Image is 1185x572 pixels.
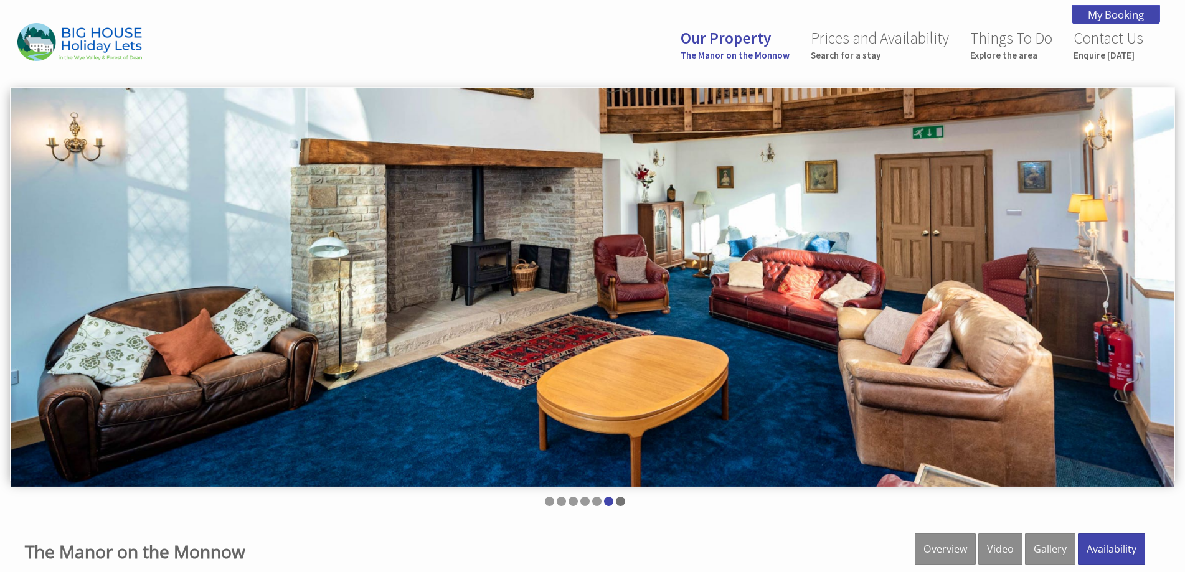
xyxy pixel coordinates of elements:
img: The Manor on the Monnow [17,23,142,61]
a: The Manor on the Monnow [25,540,245,563]
a: Contact UsEnquire [DATE] [1074,28,1143,61]
small: Enquire [DATE] [1074,49,1143,61]
a: My Booking [1072,5,1160,24]
a: Overview [915,533,976,565]
a: Our PropertyThe Manor on the Monnow [681,28,790,61]
a: Things To DoExplore the area [970,28,1052,61]
a: Prices and AvailabilitySearch for a stay [811,28,949,61]
small: The Manor on the Monnow [681,49,790,61]
a: Availability [1078,533,1145,565]
small: Search for a stay [811,49,949,61]
small: Explore the area [970,49,1052,61]
a: Video [978,533,1022,565]
a: Gallery [1025,533,1075,565]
